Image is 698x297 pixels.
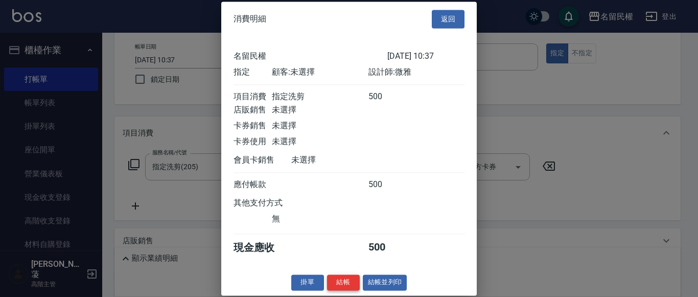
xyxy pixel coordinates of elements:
div: 未選擇 [272,121,368,131]
button: 返回 [432,10,464,29]
div: 500 [368,92,407,102]
div: 未選擇 [272,136,368,147]
div: 無 [272,214,368,224]
div: 卡券使用 [234,136,272,147]
div: 店販銷售 [234,105,272,116]
div: 現金應收 [234,241,291,255]
div: 應付帳款 [234,179,272,190]
div: 名留民權 [234,51,387,62]
div: 顧客: 未選擇 [272,67,368,78]
span: 消費明細 [234,14,266,24]
div: 指定 [234,67,272,78]
div: 設計師: 微雅 [368,67,464,78]
div: 指定洗剪 [272,92,368,102]
div: 會員卡銷售 [234,155,291,166]
div: 卡券銷售 [234,121,272,131]
div: 其他支付方式 [234,198,311,209]
div: 未選擇 [272,105,368,116]
div: [DATE] 10:37 [387,51,464,62]
button: 結帳並列印 [363,275,407,290]
button: 掛單 [291,275,324,290]
div: 500 [368,241,407,255]
button: 結帳 [327,275,360,290]
div: 500 [368,179,407,190]
div: 未選擇 [291,155,387,166]
div: 項目消費 [234,92,272,102]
